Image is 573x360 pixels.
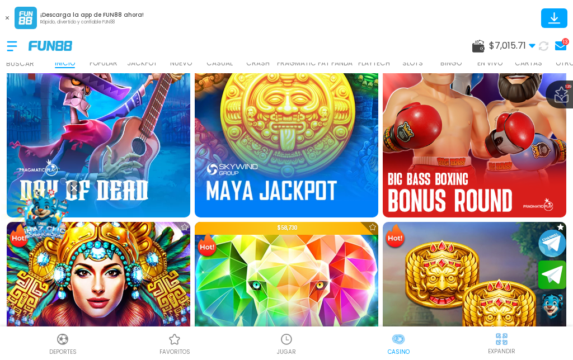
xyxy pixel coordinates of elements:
p: ¡Descarga la app de FUN88 ahora! [40,11,144,19]
p: JACKPOT [127,58,157,68]
img: hide [495,332,509,346]
a: Casino FavoritosCasino Favoritosfavoritos [119,331,231,356]
span: $ 7,015.71 [489,39,536,53]
img: Company Logo [29,41,72,50]
img: Image Link [14,184,75,245]
img: Hot [196,232,218,259]
a: Casino JugarCasino JugarJUGAR [231,331,342,356]
img: Day of Dead [7,34,190,217]
img: Hot [8,223,30,250]
p: Rápido, divertido y confiable FUN88 [40,19,144,26]
img: Deportes [56,333,69,346]
p: Buscar [6,59,34,69]
img: Casino Jugar [280,333,293,346]
p: $ 58,730 [195,222,378,235]
p: Deportes [49,348,77,356]
a: DeportesDeportesDeportes [7,331,119,356]
p: CARTAS [515,58,542,68]
span: 139 [565,84,571,89]
p: favoritos [159,348,190,356]
img: Hot [384,223,406,250]
button: Join telegram [538,260,566,290]
p: NUEVO [170,58,192,68]
p: Casino [388,348,410,356]
a: 13 [552,38,566,54]
img: App Logo [15,7,37,29]
p: PLAYTECH [358,58,390,68]
p: EN VIVO [477,58,502,68]
p: POPULAR [90,58,118,68]
p: CASUAL [206,58,233,68]
p: JUGAR [277,348,296,356]
img: Maya Jackpot [195,34,378,217]
div: 13 [562,38,569,45]
p: INICIO [55,58,75,68]
img: Casino Favoritos [168,333,181,346]
button: Contact customer service [538,292,566,321]
p: EXPANDIR [488,347,515,356]
p: PRAGMATIC [277,58,316,68]
p: BINGO [440,58,462,68]
p: SLOTS [402,58,423,68]
p: FAT PANDA [318,58,353,68]
button: Join telegram channel [538,229,566,258]
a: CasinoCasinoCasino [342,331,454,356]
p: CRASH [246,58,270,68]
